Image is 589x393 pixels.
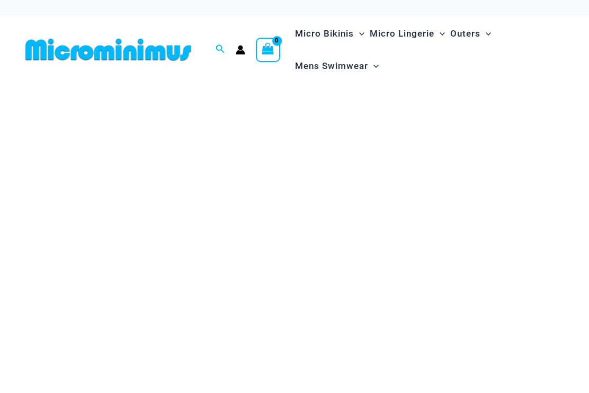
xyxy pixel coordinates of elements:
img: MM SHOP LOGO FLAT [21,38,195,62]
a: View Shopping Cart, empty [256,38,280,62]
a: OutersMenu ToggleMenu Toggle [448,18,494,50]
span: Menu Toggle [354,20,364,47]
span: Micro Bikinis [295,20,354,47]
a: Mens SwimwearMenu ToggleMenu Toggle [292,50,381,82]
span: Menu Toggle [434,20,445,47]
a: Search icon link [216,43,225,56]
span: Outers [450,20,480,47]
span: Menu Toggle [368,53,379,80]
a: Account icon link [236,45,245,55]
a: Micro LingerieMenu ToggleMenu Toggle [367,18,448,50]
a: Micro BikinisMenu ToggleMenu Toggle [292,18,367,50]
nav: Site Navigation [291,16,568,84]
span: Menu Toggle [480,20,491,47]
span: Micro Lingerie [370,20,434,47]
span: Mens Swimwear [295,53,368,80]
